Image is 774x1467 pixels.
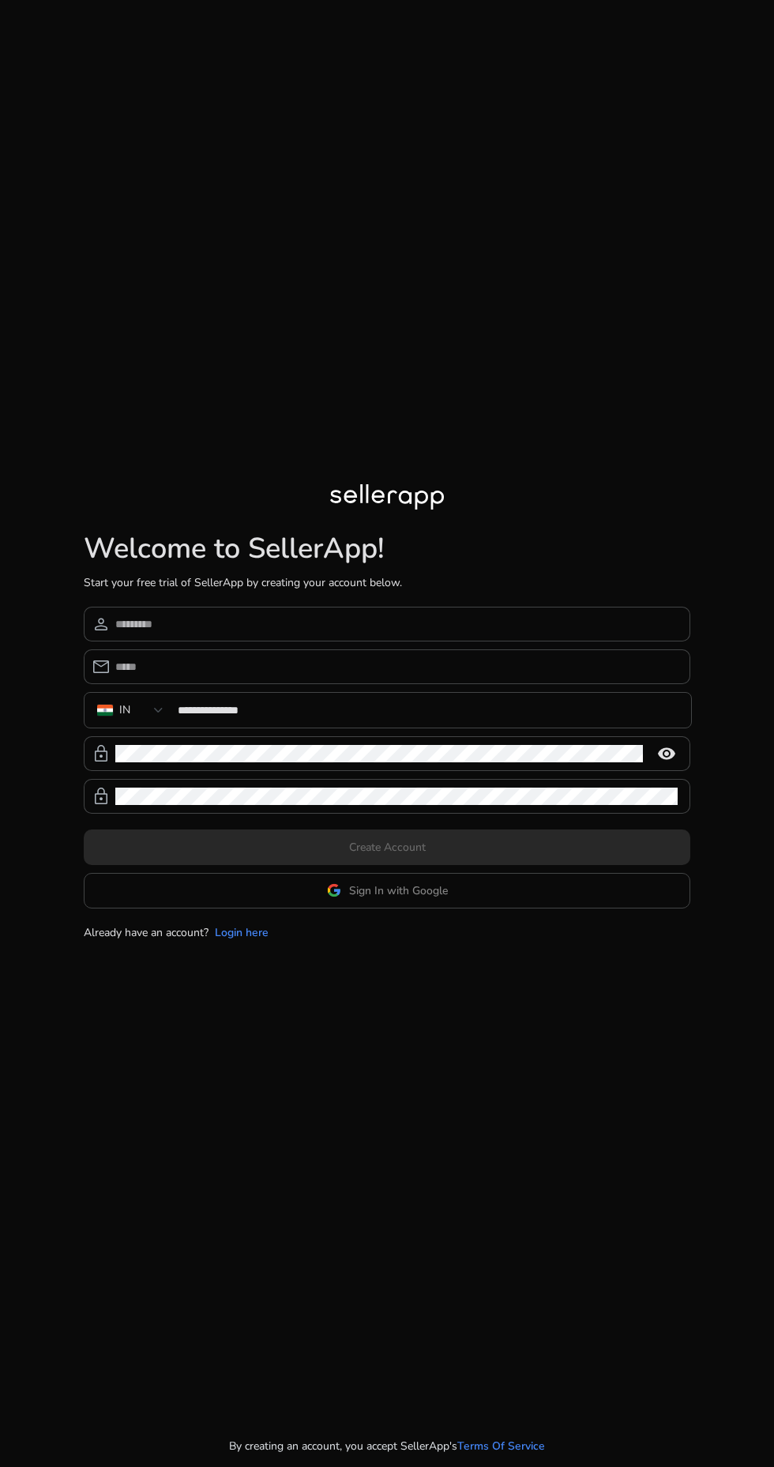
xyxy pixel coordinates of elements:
a: Terms Of Service [457,1438,545,1454]
div: IN [119,702,130,719]
span: lock [92,744,111,763]
span: email [92,657,111,676]
span: person [92,615,111,634]
mat-icon: remove_red_eye [648,744,686,763]
h1: Welcome to SellerApp! [84,532,690,566]
span: lock [92,787,111,806]
a: Login here [215,924,269,941]
p: Start your free trial of SellerApp by creating your account below. [84,574,690,591]
p: Already have an account? [84,924,209,941]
